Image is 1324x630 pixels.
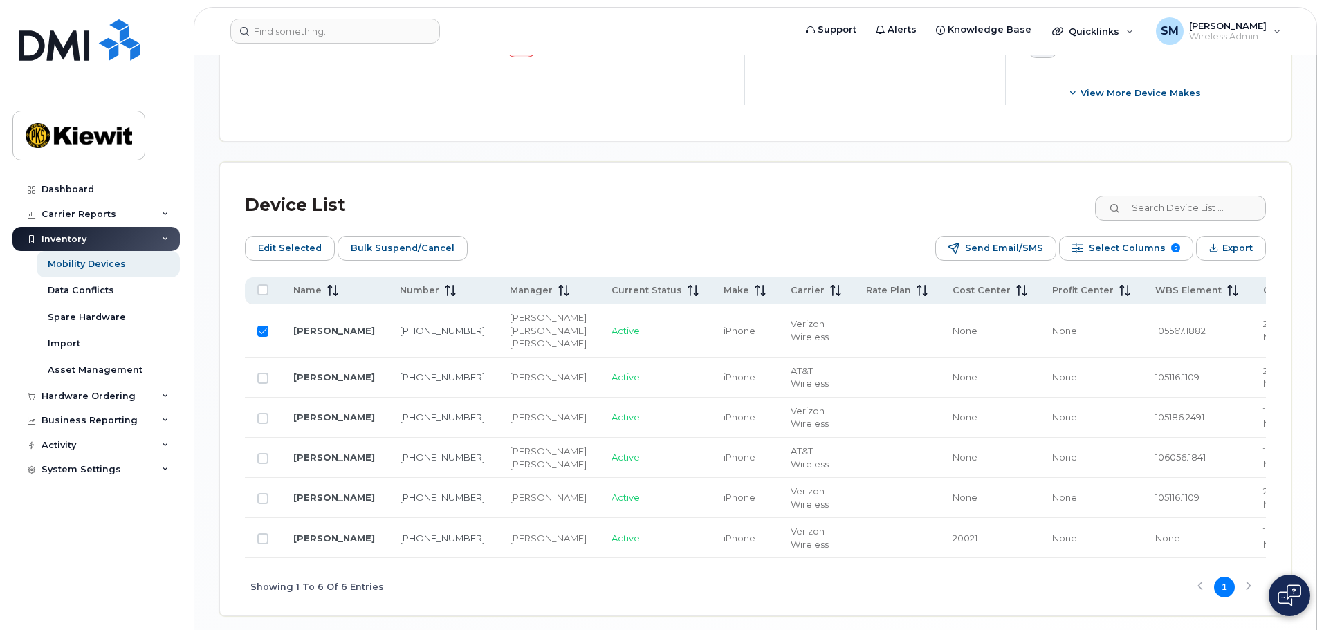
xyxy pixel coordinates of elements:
span: None [1052,411,1077,423]
span: Active [612,325,640,336]
span: None [953,452,977,463]
span: 105116.1109 [1155,492,1199,503]
a: [PHONE_NUMBER] [400,532,485,544]
span: Verizon Wireless [791,318,829,342]
span: Manager [510,284,553,297]
div: [PERSON_NAME] [510,324,587,337]
span: None [1263,418,1288,429]
button: Edit Selected [245,236,335,261]
span: Active [612,452,640,463]
span: 2175 [1263,365,1280,376]
span: 1031 [1263,526,1280,537]
span: Make [724,284,749,297]
a: [PHONE_NUMBER] [400,325,485,336]
span: Bulk Suspend/Cancel [351,238,454,259]
span: iPhone [724,371,755,382]
span: Active [612,532,640,544]
div: [PERSON_NAME] [510,445,587,458]
a: Support [796,16,866,44]
span: iPhone [724,452,755,463]
span: None [953,492,977,503]
span: None [1052,371,1077,382]
span: Rate Plan [866,284,911,297]
span: 1602 [1263,405,1282,416]
div: Quicklinks [1042,17,1143,45]
span: iPhone [724,532,755,544]
span: Carrier [791,284,825,297]
span: None [1052,452,1077,463]
span: None [1052,325,1077,336]
span: iPhone [724,411,755,423]
span: Wireless Admin [1189,31,1267,42]
span: None [1155,532,1180,544]
span: iPhone [724,492,755,503]
span: Verizon Wireless [791,526,829,550]
span: Current Status [612,284,682,297]
div: [PERSON_NAME] [510,337,587,350]
a: Alerts [866,16,926,44]
span: None [953,411,977,423]
span: 1602 [1263,445,1282,456]
button: Bulk Suspend/Cancel [338,236,468,261]
div: Shelby Miller [1146,17,1291,45]
a: [PERSON_NAME] [293,452,375,463]
a: [PERSON_NAME] [293,532,375,544]
a: [PHONE_NUMBER] [400,492,485,503]
div: [PERSON_NAME] [510,491,587,504]
span: Alerts [888,23,917,37]
a: Knowledge Base [926,16,1041,44]
a: [PERSON_NAME] [293,492,375,503]
span: Edit Selected [258,238,322,259]
span: None [953,371,977,382]
span: None [1263,499,1288,510]
span: Knowledge Base [948,23,1031,37]
span: 105116.1109 [1155,371,1199,382]
span: Select Columns [1089,238,1166,259]
span: None [1263,539,1288,550]
span: AT&T Wireless [791,365,829,389]
span: WBS Element [1155,284,1222,297]
div: [PERSON_NAME] [510,411,587,424]
span: 2175 [1263,485,1280,497]
div: [PERSON_NAME] [510,311,587,324]
div: [PERSON_NAME] [510,458,587,471]
a: [PHONE_NUMBER] [400,371,485,382]
span: None [1263,331,1288,342]
input: Find something... [230,19,440,44]
div: [PERSON_NAME] [510,371,587,384]
span: iPhone [724,325,755,336]
span: None [1052,492,1077,503]
a: [PERSON_NAME] [293,411,375,423]
span: 105186.2491 [1155,411,1204,423]
span: 20021 [953,532,977,544]
span: Send Email/SMS [965,238,1043,259]
span: Active [612,411,640,423]
span: Active [612,492,640,503]
span: None [1052,532,1077,544]
a: [PHONE_NUMBER] [400,411,485,423]
span: 2133 [1263,318,1282,329]
span: Name [293,284,322,297]
span: Cost Center [953,284,1011,297]
div: [PERSON_NAME] [510,532,587,545]
span: Export [1222,238,1253,259]
button: Send Email/SMS [935,236,1056,261]
button: Export [1196,236,1266,261]
input: Search Device List ... [1095,196,1266,221]
button: Page 1 [1214,577,1235,597]
span: 9 [1171,243,1180,252]
span: Verizon Wireless [791,485,829,510]
span: None [1263,458,1288,470]
span: AT&T Wireless [791,445,829,470]
span: Profit Center [1052,284,1114,297]
a: [PERSON_NAME] [293,371,375,382]
span: None [1263,378,1288,389]
div: Device List [245,187,346,223]
button: View More Device Makes [1028,80,1244,105]
span: View More Device Makes [1081,86,1201,100]
img: Open chat [1278,584,1301,606]
a: [PHONE_NUMBER] [400,452,485,463]
span: 105567.1882 [1155,325,1206,336]
span: Quicklinks [1069,26,1119,37]
span: Showing 1 To 6 Of 6 Entries [250,577,384,597]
